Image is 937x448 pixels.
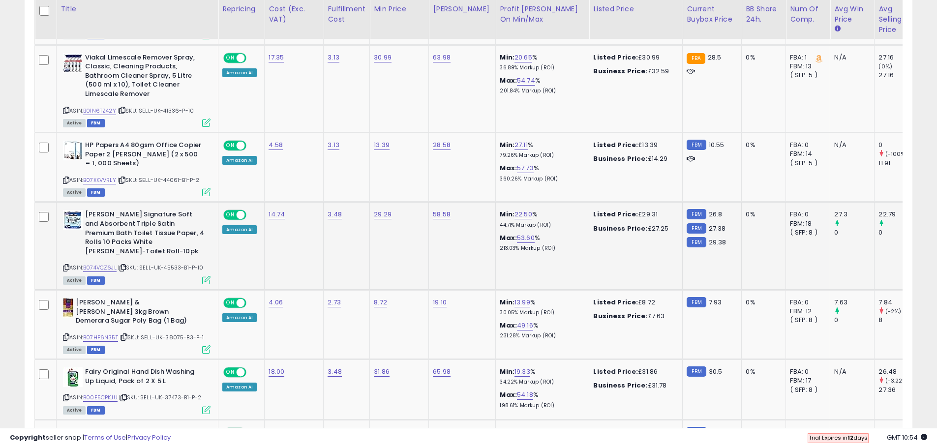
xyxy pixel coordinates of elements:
[514,53,532,62] a: 20.65
[119,393,202,401] span: | SKU: SELL-UK-37473-B1-P-2
[790,4,826,25] div: Num of Comp.
[593,53,675,62] div: £30.99
[328,367,342,377] a: 3.48
[834,4,870,25] div: Avg Win Price
[374,53,392,62] a: 30.99
[10,433,171,443] div: seller snap | |
[593,209,638,219] b: Listed Price:
[63,276,86,285] span: All listings currently available for purchase on Amazon
[84,433,126,442] a: Terms of Use
[328,140,339,150] a: 3.13
[517,163,534,173] a: 57.73
[500,140,514,149] b: Min:
[328,209,342,219] a: 3.48
[709,224,726,233] span: 27.38
[500,209,514,219] b: Min:
[878,4,914,35] div: Avg Selling Price
[500,390,517,399] b: Max:
[746,53,778,62] div: 0%
[222,156,257,165] div: Amazon AI
[885,150,908,158] small: (-100%)
[269,4,319,25] div: Cost (Exc. VAT)
[834,141,867,149] div: N/A
[709,238,726,247] span: 29.38
[878,386,918,394] div: 27.36
[593,312,675,321] div: £7.63
[500,309,581,316] p: 30.05% Markup (ROI)
[83,176,116,184] a: B07XKVVRLY
[593,298,675,307] div: £8.72
[87,188,105,197] span: FBM
[245,299,261,307] span: OFF
[790,307,822,316] div: FBM: 12
[847,434,853,442] b: 12
[245,211,261,219] span: OFF
[500,234,581,252] div: %
[269,367,284,377] a: 18.00
[328,53,339,62] a: 3.13
[790,62,822,71] div: FBM: 13
[687,140,706,150] small: FBM
[120,333,204,341] span: | SKU: SELL-UK-38075-B3-P-1
[790,159,822,168] div: ( SFP: 5 )
[746,4,782,25] div: BB Share 24h.
[790,141,822,149] div: FBA: 0
[63,119,86,127] span: All listings currently available for purchase on Amazon
[374,367,390,377] a: 31.86
[222,383,257,391] div: Amazon AI
[790,367,822,376] div: FBA: 0
[593,141,675,149] div: £13.39
[374,209,392,219] a: 29.29
[878,141,918,149] div: 0
[83,393,118,402] a: B00E5CPKJU
[878,228,918,237] div: 0
[224,142,237,150] span: ON
[222,68,257,77] div: Amazon AI
[746,367,778,376] div: 0%
[593,224,647,233] b: Business Price:
[593,367,675,376] div: £31.86
[790,71,822,80] div: ( SFP: 5 )
[790,219,822,228] div: FBM: 18
[500,245,581,252] p: 213.03% Markup (ROI)
[63,53,83,73] img: 51wjB36MrYL._SL40_.jpg
[118,264,204,271] span: | SKU: SELL-UK-45533-B1-P-10
[878,53,918,62] div: 27.16
[790,386,822,394] div: ( SFP: 8 )
[687,4,737,25] div: Current Buybox Price
[790,149,822,158] div: FBM: 14
[878,316,918,325] div: 8
[593,311,647,321] b: Business Price:
[269,140,283,150] a: 4.58
[878,62,892,70] small: (0%)
[687,366,706,377] small: FBM
[746,141,778,149] div: 0%
[76,298,195,328] b: [PERSON_NAME] & [PERSON_NAME] 3kg Brown Demerara Sugar Poly Bag (1 Bag)
[63,210,211,283] div: ASIN:
[878,71,918,80] div: 27.16
[500,367,581,386] div: %
[514,209,532,219] a: 22.50
[500,176,581,182] p: 360.26% Markup (ROI)
[709,298,722,307] span: 7.93
[500,76,517,85] b: Max:
[245,368,261,377] span: OFF
[63,406,86,415] span: All listings currently available for purchase on Amazon
[87,346,105,354] span: FBM
[878,367,918,376] div: 26.48
[500,367,514,376] b: Min:
[63,188,86,197] span: All listings currently available for purchase on Amazon
[433,4,491,14] div: [PERSON_NAME]
[517,390,533,400] a: 54.18
[118,107,194,115] span: | SKU: SELL-UK-41336-P-10
[269,53,284,62] a: 17.35
[500,298,514,307] b: Min:
[85,53,205,101] b: Viakal Limescale Remover Spray, Classic, Cleaning Products, Bathroom Cleaner Spray, 5 Litre (500 ...
[224,368,237,377] span: ON
[87,276,105,285] span: FBM
[834,53,867,62] div: N/A
[224,54,237,62] span: ON
[687,53,705,64] small: FBA
[500,4,585,25] div: Profit [PERSON_NAME] on Min/Max
[85,367,205,388] b: Fairy Original Hand Dish Washing Up Liquid, Pack of 2 X 5 L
